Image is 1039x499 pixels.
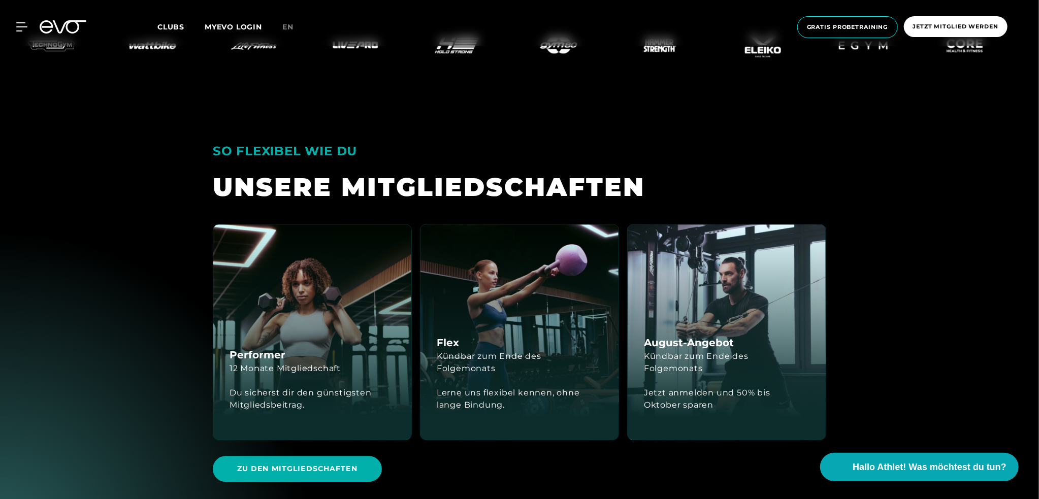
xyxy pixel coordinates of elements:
a: Zu den Mitgliedschaften [213,448,386,489]
h4: Performer [230,347,285,362]
a: Jetzt Mitglied werden [901,16,1011,38]
span: Gratis Probetraining [807,23,888,31]
a: MYEVO LOGIN [205,22,262,31]
span: Clubs [157,22,184,31]
div: Kündbar zum Ende des Folgemonats [644,350,809,375]
a: Clubs [157,22,205,31]
span: Zu den Mitgliedschaften [237,463,358,474]
a: Gratis Probetraining [794,16,901,38]
h4: August-Angebot [644,335,734,350]
button: Hallo Athlet! Was möchtest du tun? [820,453,1019,481]
div: 12 Monate Mitgliedschaft [230,362,341,375]
a: en [282,21,306,33]
span: Hallo Athlet! Was möchtest du tun? [853,460,1006,474]
h4: Flex [437,335,459,350]
div: Kündbar zum Ende des Folgemonats [437,350,602,375]
div: Lerne uns flexibel kennen, ohne lange Bindung. [437,387,602,411]
div: Jetzt anmelden und 50% bis Oktober sparen [644,387,809,411]
div: Du sicherst dir den günstigsten Mitgliedsbeitrag. [230,387,395,411]
span: Jetzt Mitglied werden [913,22,998,31]
div: UNSERE MITGLIED­SCHAFTEN [213,171,826,204]
span: en [282,22,294,31]
div: SO FLEXIBEL WIE DU [213,139,826,163]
